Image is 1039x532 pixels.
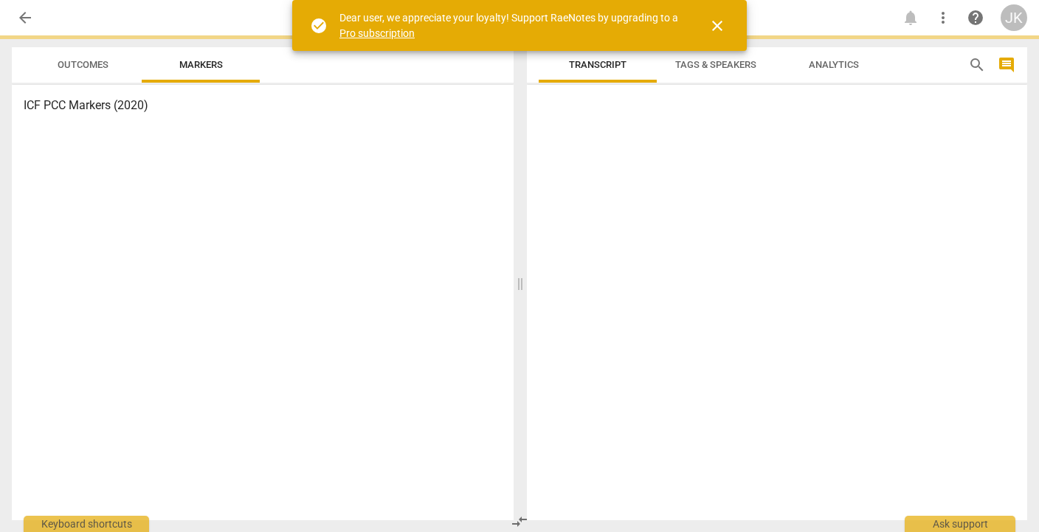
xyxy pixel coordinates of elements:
[24,516,149,532] div: Keyboard shortcuts
[58,59,108,70] span: Outcomes
[998,56,1015,74] span: comment
[962,4,989,31] a: Help
[968,56,986,74] span: search
[708,17,726,35] span: close
[700,8,735,44] button: Close
[16,9,34,27] span: arrow_back
[967,9,984,27] span: help
[24,97,502,114] h3: ICF PCC Markers (2020)
[809,59,859,70] span: Analytics
[569,59,626,70] span: Transcript
[511,513,528,531] span: compare_arrows
[339,10,682,41] div: Dear user, we appreciate your loyalty! Support RaeNotes by upgrading to a
[179,59,223,70] span: Markers
[1001,4,1027,31] button: JK
[995,53,1018,77] button: Show/Hide comments
[675,59,756,70] span: Tags & Speakers
[339,27,415,39] a: Pro subscription
[934,9,952,27] span: more_vert
[310,17,328,35] span: check_circle
[965,53,989,77] button: Search
[905,516,1015,532] div: Ask support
